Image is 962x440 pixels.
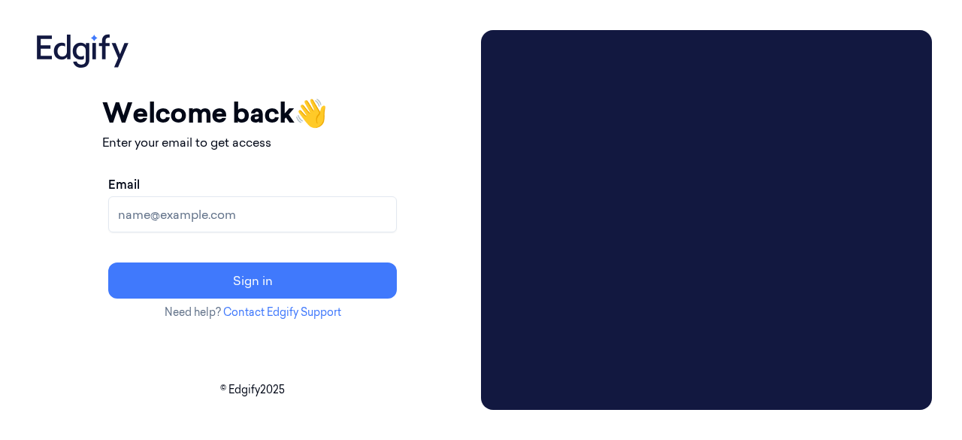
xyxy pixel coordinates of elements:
label: Email [108,175,140,193]
p: © Edgify 2025 [30,382,475,398]
p: Need help? [102,305,403,320]
button: Sign in [108,262,397,299]
p: Enter your email to get access [102,133,403,151]
h1: Welcome back 👋 [102,93,403,133]
a: Contact Edgify Support [223,305,341,319]
input: name@example.com [108,196,397,232]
